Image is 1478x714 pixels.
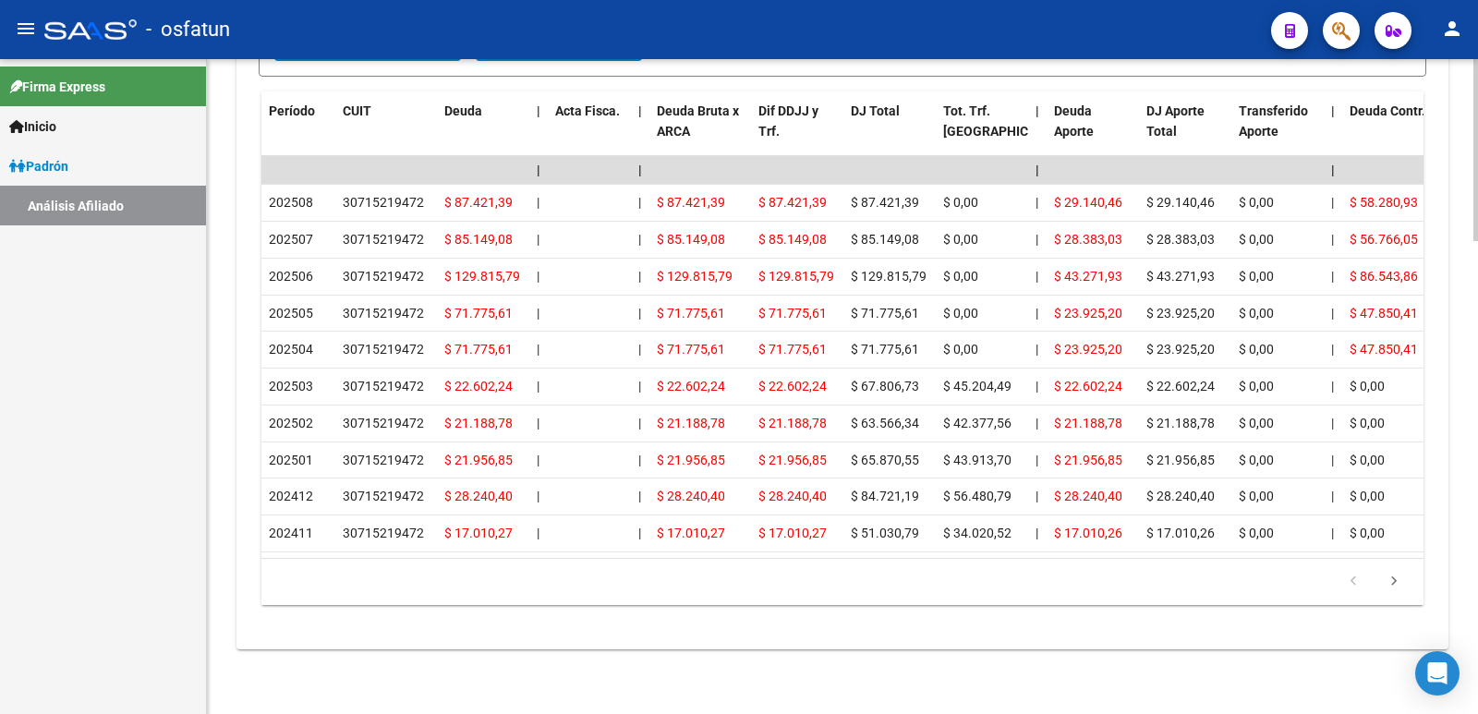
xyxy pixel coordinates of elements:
[1331,342,1334,357] span: |
[269,269,313,284] span: 202506
[1036,489,1038,503] span: |
[1028,91,1047,173] datatable-header-cell: |
[1441,18,1463,40] mat-icon: person
[851,232,919,247] span: $ 85.149,08
[758,103,818,139] span: Dif DDJJ y Trf.
[269,453,313,467] span: 202501
[1036,379,1038,393] span: |
[657,489,725,503] span: $ 28.240,40
[1350,306,1418,321] span: $ 47.850,41
[343,229,424,250] div: 30715219472
[444,269,520,284] span: $ 129.815,79
[1146,489,1215,503] span: $ 28.240,40
[638,489,641,503] span: |
[1036,163,1039,177] span: |
[9,116,56,137] span: Inicio
[1054,342,1122,357] span: $ 23.925,20
[843,91,936,173] datatable-header-cell: DJ Total
[657,526,725,540] span: $ 17.010,27
[751,91,843,173] datatable-header-cell: Dif DDJJ y Trf.
[758,195,827,210] span: $ 87.421,39
[1239,269,1274,284] span: $ 0,00
[1036,306,1038,321] span: |
[1239,379,1274,393] span: $ 0,00
[1350,232,1418,247] span: $ 56.766,05
[555,103,620,118] span: Acta Fisca.
[444,306,513,321] span: $ 71.775,61
[269,489,313,503] span: 202412
[1350,195,1418,210] span: $ 58.280,93
[758,269,834,284] span: $ 129.815,79
[943,453,1012,467] span: $ 43.913,70
[1054,416,1122,430] span: $ 21.188,78
[1054,195,1122,210] span: $ 29.140,46
[343,413,424,434] div: 30715219472
[9,156,68,176] span: Padrón
[851,195,919,210] span: $ 87.421,39
[638,306,641,321] span: |
[657,453,725,467] span: $ 21.956,85
[269,232,313,247] span: 202507
[657,232,725,247] span: $ 85.149,08
[343,103,371,118] span: CUIT
[638,526,641,540] span: |
[1146,306,1215,321] span: $ 23.925,20
[1146,195,1215,210] span: $ 29.140,46
[657,269,733,284] span: $ 129.815,79
[269,195,313,210] span: 202508
[1054,489,1122,503] span: $ 28.240,40
[943,416,1012,430] span: $ 42.377,56
[1350,489,1385,503] span: $ 0,00
[1324,91,1342,173] datatable-header-cell: |
[269,416,313,430] span: 202502
[943,342,978,357] span: $ 0,00
[444,489,513,503] span: $ 28.240,40
[657,306,725,321] span: $ 71.775,61
[1350,526,1385,540] span: $ 0,00
[1036,342,1038,357] span: |
[1336,572,1371,592] a: go to previous page
[1036,416,1038,430] span: |
[1139,91,1231,173] datatable-header-cell: DJ Aporte Total
[343,266,424,287] div: 30715219472
[537,232,539,247] span: |
[638,232,641,247] span: |
[146,9,230,50] span: - osfatun
[649,91,751,173] datatable-header-cell: Deuda Bruta x ARCA
[851,103,900,118] span: DJ Total
[537,416,539,430] span: |
[1350,453,1385,467] span: $ 0,00
[1146,342,1215,357] span: $ 23.925,20
[638,379,641,393] span: |
[851,306,919,321] span: $ 71.775,61
[269,379,313,393] span: 202503
[638,269,641,284] span: |
[1350,379,1385,393] span: $ 0,00
[15,18,37,40] mat-icon: menu
[1331,453,1334,467] span: |
[537,379,539,393] span: |
[657,416,725,430] span: $ 21.188,78
[1331,489,1334,503] span: |
[851,342,919,357] span: $ 71.775,61
[1331,306,1334,321] span: |
[444,232,513,247] span: $ 85.149,08
[758,306,827,321] span: $ 71.775,61
[444,195,513,210] span: $ 87.421,39
[758,379,827,393] span: $ 22.602,24
[537,195,539,210] span: |
[261,91,335,173] datatable-header-cell: Período
[9,77,105,97] span: Firma Express
[1036,269,1038,284] span: |
[851,453,919,467] span: $ 65.870,55
[343,523,424,544] div: 30715219472
[1239,342,1274,357] span: $ 0,00
[1036,195,1038,210] span: |
[638,453,641,467] span: |
[1239,526,1274,540] span: $ 0,00
[638,342,641,357] span: |
[437,91,529,173] datatable-header-cell: Deuda
[1054,269,1122,284] span: $ 43.271,93
[1054,379,1122,393] span: $ 22.602,24
[529,91,548,173] datatable-header-cell: |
